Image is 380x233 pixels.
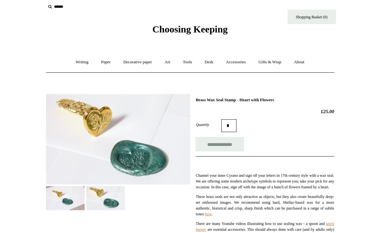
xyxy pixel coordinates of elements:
img: Brass Wax Seal Stamp - Heart with Flowers [46,94,190,184]
img: Brass Wax Seal Stamp - Heart with Flowers [86,186,125,210]
p: Channel your inner Cyrano and sign off your letters in 17th century style with a wax seal. We are... [196,173,334,190]
img: Brass Wax Seal Stamp - Heart with Flowers [46,186,85,210]
a: Gifts & Wrap [253,54,287,71]
h2: £25.00 [196,109,334,114]
label: Quantity [196,122,221,128]
a: Art [159,54,176,71]
a: Decorative paper [117,54,158,71]
a: Desk [199,54,219,71]
a: Writing [70,54,94,71]
a: here [205,212,212,216]
a: Tools [177,54,198,71]
a: Accessories [220,54,252,71]
a: Choosing Keeping [152,29,227,33]
a: About [288,54,310,71]
a: Paper [95,54,116,71]
p: These brass seals are not only attractive as objects, but they also create beautifully deep-set e... [196,194,334,217]
h1: Brass Wax Seal Stamp - Heart with Flowers [196,97,334,103]
span: Choosing Keeping [152,24,227,34]
a: spirit burner [196,221,334,232]
a: Shopping Basket (0) [288,10,336,24]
